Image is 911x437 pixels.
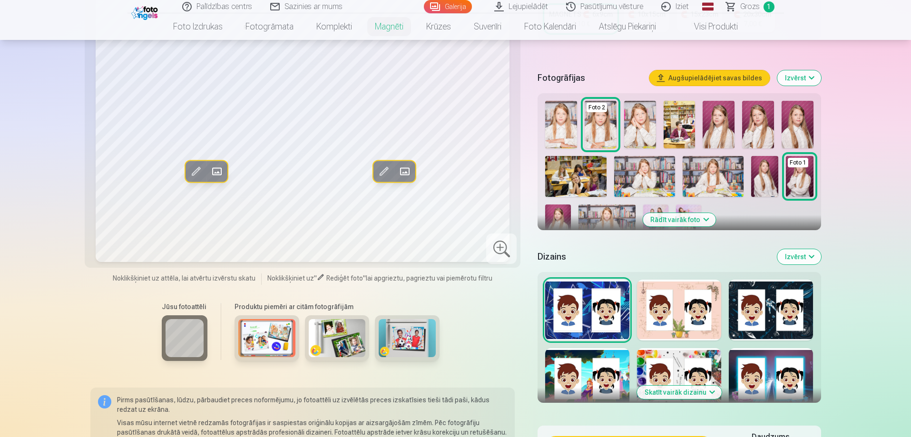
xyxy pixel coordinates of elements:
p: Visas mūsu internet vietnē redzamās fotogrāfijas ir saspiestas oriģinālu kopijas ar aizsargājošām... [117,418,508,437]
button: Izvērst [777,70,821,86]
div: Foto 1 [788,158,808,167]
span: Noklikšķiniet uz attēla, lai atvērtu izvērstu skatu [113,273,255,283]
a: Foto izdrukas [162,13,234,40]
span: lai apgrieztu, pagrieztu vai piemērotu filtru [366,274,492,282]
button: Izvērst [777,249,821,264]
h5: Dizains [538,250,769,263]
button: Skatīt vairāk dizainu [637,386,722,399]
h6: Produktu piemēri ar citām fotogrāfijām [231,302,443,311]
button: Augšupielādējiet savas bildes [649,70,770,86]
p: Pirms pasūtīšanas, lūdzu, pārbaudiet preces noformējumu, jo fotoattēli uz izvēlētās preces izskat... [117,395,508,414]
a: Atslēgu piekariņi [588,13,667,40]
span: 1 [764,1,774,12]
a: Fotogrāmata [234,13,305,40]
span: Noklikšķiniet uz [267,274,314,282]
a: Foto kalendāri [513,13,588,40]
span: " [363,274,366,282]
span: Rediģēt foto [326,274,363,282]
h6: Jūsu fotoattēli [162,302,207,311]
a: Magnēti [363,13,415,40]
a: Krūzes [415,13,462,40]
a: Komplekti [305,13,363,40]
div: Foto 2 [587,103,607,112]
img: /fa1 [131,4,160,20]
span: " [314,274,317,282]
a: Visi produkti [667,13,749,40]
span: Grozs [740,1,760,12]
button: Rādīt vairāk foto [643,213,715,226]
a: Suvenīri [462,13,513,40]
h5: Fotogrāfijas [538,71,641,85]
